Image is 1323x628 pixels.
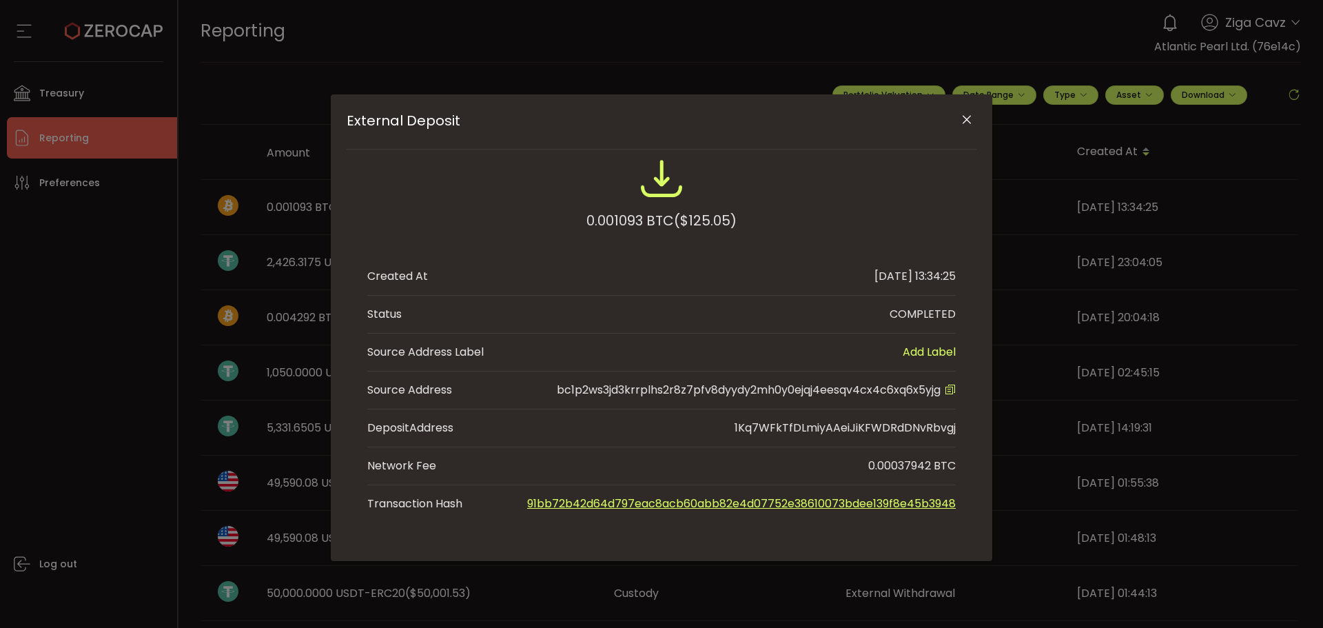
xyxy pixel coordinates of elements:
button: Close [954,108,978,132]
div: Address [367,420,453,436]
a: 91bb72b42d64d797eac8acb60abb82e4d07752e38610073bdee139f8e45b3948 [527,496,956,511]
div: 1Kq7WFkTfDLmiyAAeiJiKFWDRdDNvRbvgj [735,420,956,436]
iframe: Chat Widget [1254,562,1323,628]
div: COMPLETED [890,306,956,323]
span: ($125.05) [674,208,737,233]
div: 0.001093 BTC [586,208,737,233]
div: Status [367,306,402,323]
span: External Deposit [347,112,914,129]
div: 0.00037942 BTC [868,458,956,474]
span: Deposit [367,420,409,436]
div: Created At [367,268,428,285]
div: [DATE] 13:34:25 [874,268,956,285]
span: Add Label [903,344,956,361]
span: Transaction Hash [367,496,505,512]
span: Source Address Label [367,344,484,361]
div: Source Address [367,382,452,398]
div: External Deposit [331,94,992,561]
span: bc1p2ws3jd3krrplhs2r8z7pfv8dyydy2mh0y0ejqj4eesqv4cx4c6xq6x5yjg [557,382,941,398]
div: Network Fee [367,458,436,474]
